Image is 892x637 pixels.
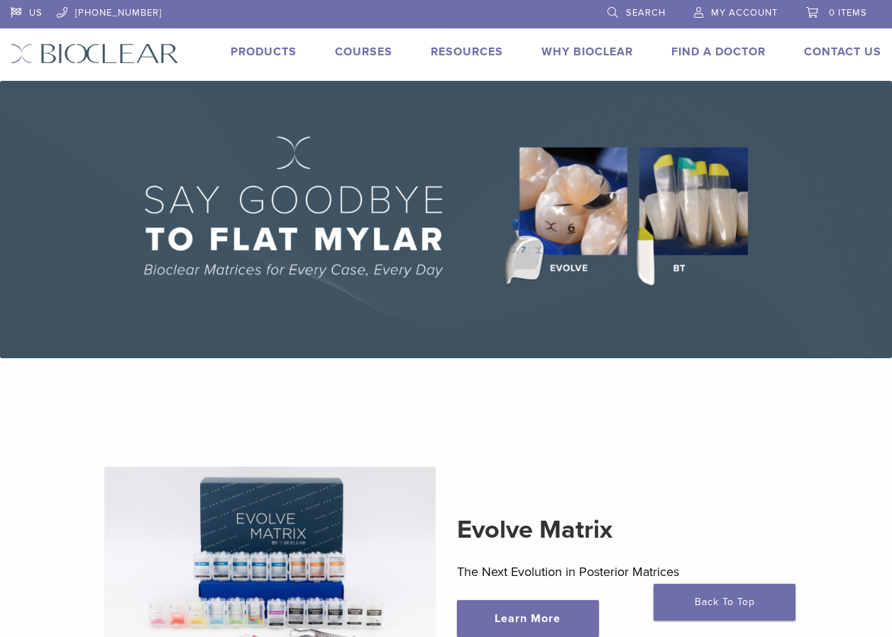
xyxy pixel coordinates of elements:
a: Resources [431,45,503,59]
span: Search [626,7,666,18]
a: Courses [335,45,392,59]
img: Bioclear [11,43,179,64]
a: Back To Top [654,584,795,621]
p: The Next Evolution in Posterior Matrices [457,561,788,582]
a: Find A Doctor [671,45,766,59]
a: Products [231,45,297,59]
span: 0 items [829,7,867,18]
h2: Evolve Matrix [457,513,788,547]
span: My Account [711,7,778,18]
a: Why Bioclear [541,45,633,59]
a: Contact Us [804,45,881,59]
a: Learn More [457,600,599,637]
